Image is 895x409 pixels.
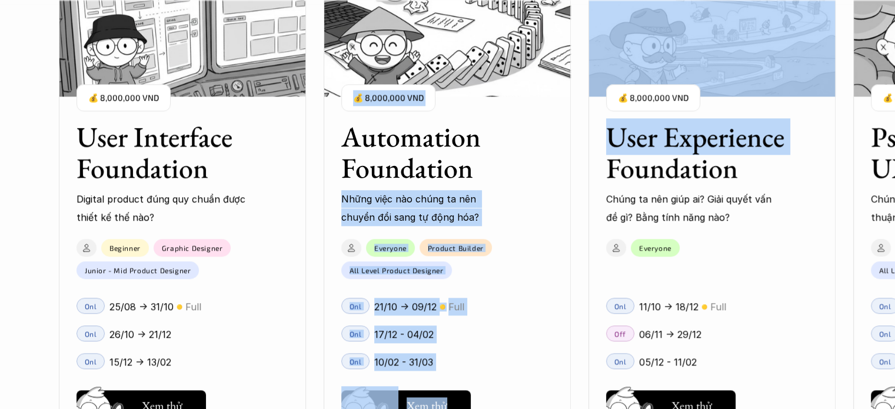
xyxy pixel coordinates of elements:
p: Everyone [374,244,407,252]
p: 11/10 -> 18/12 [639,298,698,315]
p: Onl [879,357,891,365]
p: Onl [879,301,891,310]
p: Junior - Mid Product Designer [85,266,191,274]
p: 17/12 - 04/02 [374,325,434,343]
p: 🟡 [701,302,707,311]
p: Onl [614,357,627,365]
p: 🟡 [177,302,182,311]
p: Những việc nào chúng ta nên chuyển đổi sang tự động hóa? [341,190,512,226]
p: 06/11 -> 29/12 [639,325,701,343]
p: Product Builder [428,243,484,251]
p: Graphic Designer [162,244,223,252]
p: Onl [350,329,362,337]
p: 15/12 -> 13/02 [109,353,171,371]
p: 21/10 -> 09/12 [374,298,437,315]
p: 💰 8,000,000 VND [88,90,159,106]
p: Everyone [639,244,671,252]
p: 25/08 -> 31/10 [109,298,174,315]
p: Full [710,298,726,315]
p: 🟡 [440,302,445,311]
p: 10/02 - 31/03 [374,353,433,371]
p: Off [614,329,626,337]
p: 💰 8,000,000 VND [353,90,424,106]
h3: User Experience Foundation [606,121,788,184]
p: Onl [614,301,627,310]
p: All Level Product Designer [350,266,444,274]
p: Full [185,298,201,315]
p: Digital product đúng quy chuẩn được thiết kế thế nào? [76,190,247,226]
p: 26/10 -> 21/12 [109,325,171,343]
h3: Automation Foundation [341,121,524,184]
p: Chúng ta nên giúp ai? Giải quyết vấn đề gì? Bằng tính năng nào? [606,190,777,226]
p: Onl [350,301,362,310]
p: Full [448,298,464,315]
p: 💰 8,000,000 VND [618,90,688,106]
h3: User Interface Foundation [76,121,259,184]
p: Onl [350,357,362,365]
p: 05/12 - 11/02 [639,353,697,371]
p: Onl [879,329,891,337]
p: Beginner [109,244,141,252]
